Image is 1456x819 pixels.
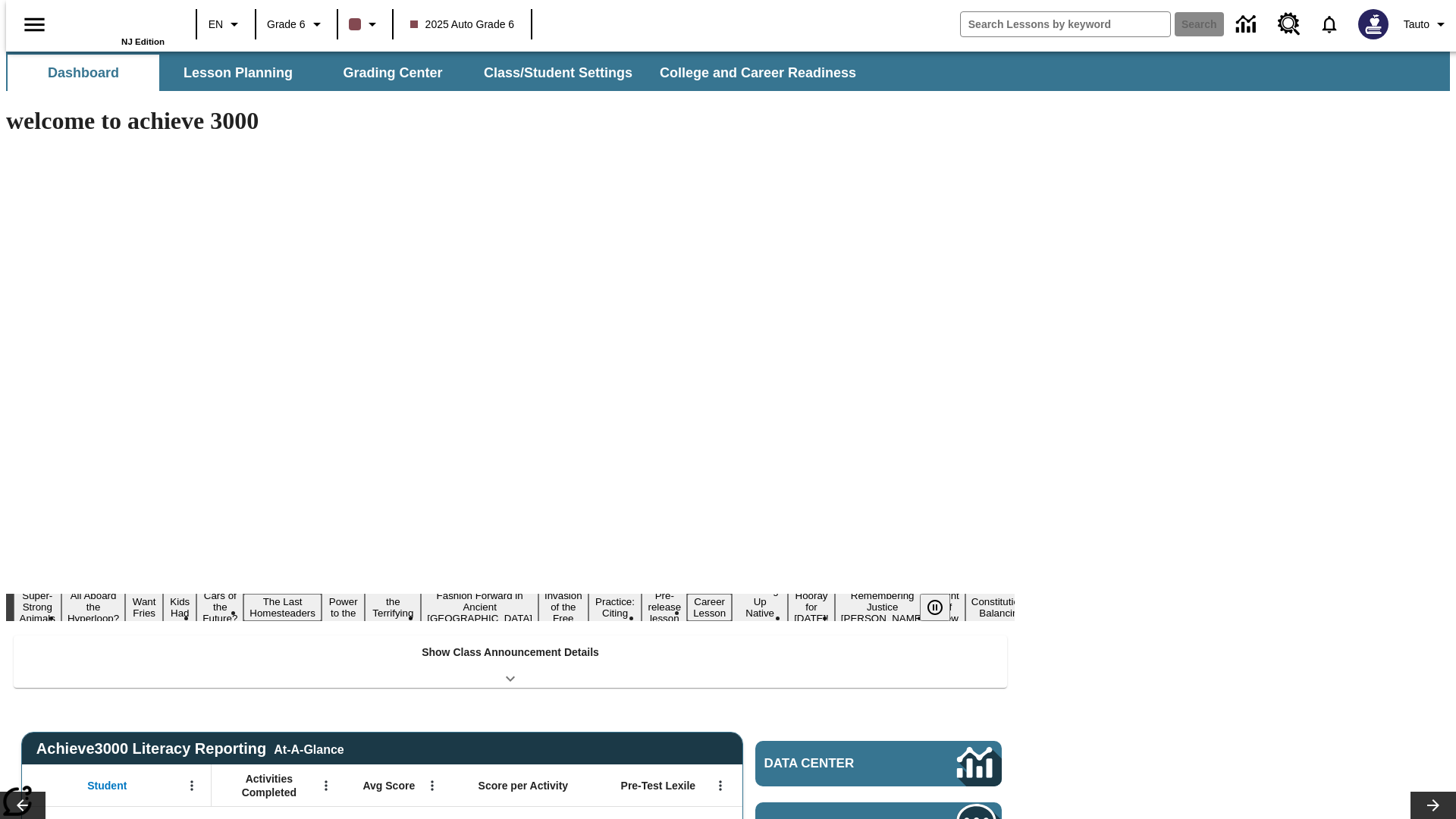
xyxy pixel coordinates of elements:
button: Slide 6 The Last Homesteaders [243,594,322,621]
a: Notifications [1310,5,1349,44]
button: Dashboard [8,55,159,91]
button: Language: EN, Select a language [202,11,250,38]
button: Slide 2 All Aboard the Hyperloop? [61,588,125,626]
button: Profile/Settings [1398,11,1456,38]
button: Lesson carousel, Next [1410,792,1456,819]
button: Slide 7 Solar Power to the People [322,582,366,632]
button: Slide 3 Do You Want Fries With That? [125,571,163,644]
button: Slide 4 Dirty Jobs Kids Had To Do [163,571,196,644]
div: SubNavbar [6,55,870,91]
button: Slide 13 Career Lesson [687,594,732,621]
div: Show Class Announcement Details [14,635,1007,688]
button: Slide 1 Super-Strong Animals [14,588,61,626]
span: Score per Activity [479,779,569,792]
button: Open Menu [315,774,337,797]
button: Class/Student Settings [472,55,645,91]
input: search field [961,12,1170,36]
button: Slide 18 The Constitution's Balancing Act [965,582,1038,632]
button: Select a new avatar [1349,5,1398,44]
button: Open side menu [12,2,57,47]
button: Slide 15 Hooray for Constitution Day! [788,588,835,626]
a: Data Center [755,741,1002,786]
button: Slide 11 Mixed Practice: Citing Evidence [588,582,642,632]
button: Open Menu [180,774,203,797]
span: Student [87,779,127,792]
div: Pause [920,594,965,621]
span: 2025 Auto Grade 6 [410,17,515,33]
button: Slide 10 The Invasion of the Free CD [538,576,588,638]
span: EN [209,17,223,33]
div: At-A-Glance [274,740,344,757]
img: Avatar [1358,9,1389,39]
div: Home [66,5,165,46]
div: SubNavbar [6,52,1450,91]
button: Open Menu [709,774,732,797]
a: Home [66,7,165,37]
span: NJ Edition [121,37,165,46]
button: Lesson Planning [162,55,314,91]
button: Slide 5 Cars of the Future? [196,588,243,626]
span: Activities Completed [219,772,319,799]
span: Pre-Test Lexile [621,779,696,792]
button: Slide 8 Attack of the Terrifying Tomatoes [365,582,421,632]
p: Show Class Announcement Details [422,645,599,661]
span: Grade 6 [267,17,306,33]
a: Data Center [1227,4,1269,45]
button: Slide 12 Pre-release lesson [642,588,687,626]
h1: welcome to achieve 3000 [6,107,1015,135]
button: College and Career Readiness [648,55,868,91]
button: Class color is dark brown. Change class color [343,11,388,38]
button: Grade: Grade 6, Select a grade [261,11,332,38]
button: Slide 9 Fashion Forward in Ancient Rome [421,588,538,626]
span: Avg Score [362,779,415,792]
button: Pause [920,594,950,621]
button: Slide 16 Remembering Justice O'Connor [835,588,930,626]
button: Slide 14 Cooking Up Native Traditions [732,582,788,632]
a: Resource Center, Will open in new tab [1269,4,1310,45]
span: Tauto [1404,17,1429,33]
span: Achieve3000 Literacy Reporting [36,740,344,758]
button: Open Menu [421,774,444,797]
span: Data Center [764,756,906,771]
button: Grading Center [317,55,469,91]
